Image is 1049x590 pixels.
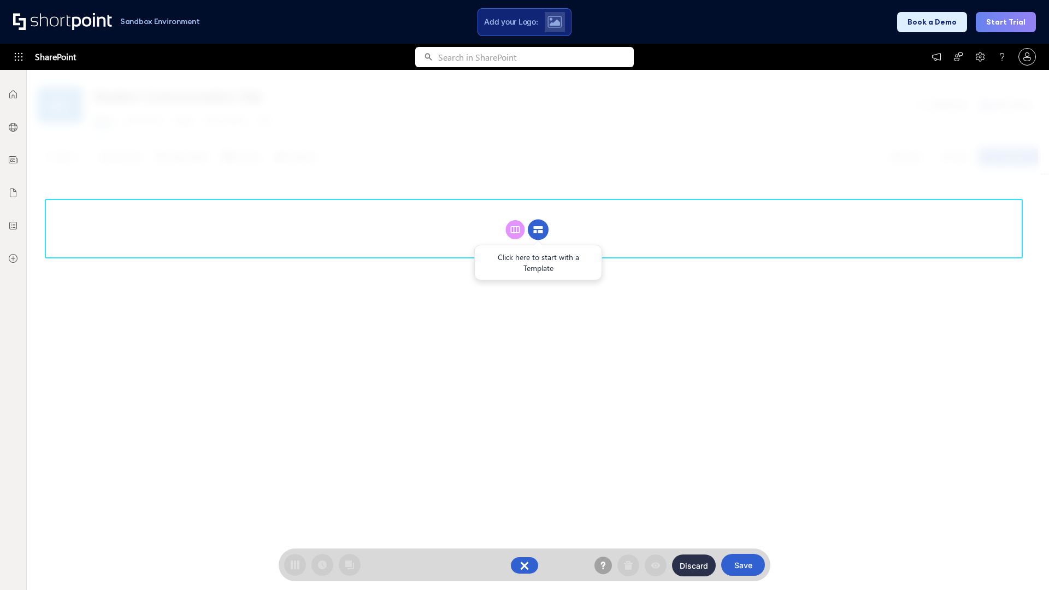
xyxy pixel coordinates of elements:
[721,554,765,576] button: Save
[120,19,200,25] h1: Sandbox Environment
[438,47,634,67] input: Search in SharePoint
[35,44,76,70] span: SharePoint
[897,12,967,32] button: Book a Demo
[672,554,716,576] button: Discard
[994,538,1049,590] iframe: Chat Widget
[484,17,538,27] span: Add your Logo:
[547,16,562,28] img: Upload logo
[976,12,1036,32] button: Start Trial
